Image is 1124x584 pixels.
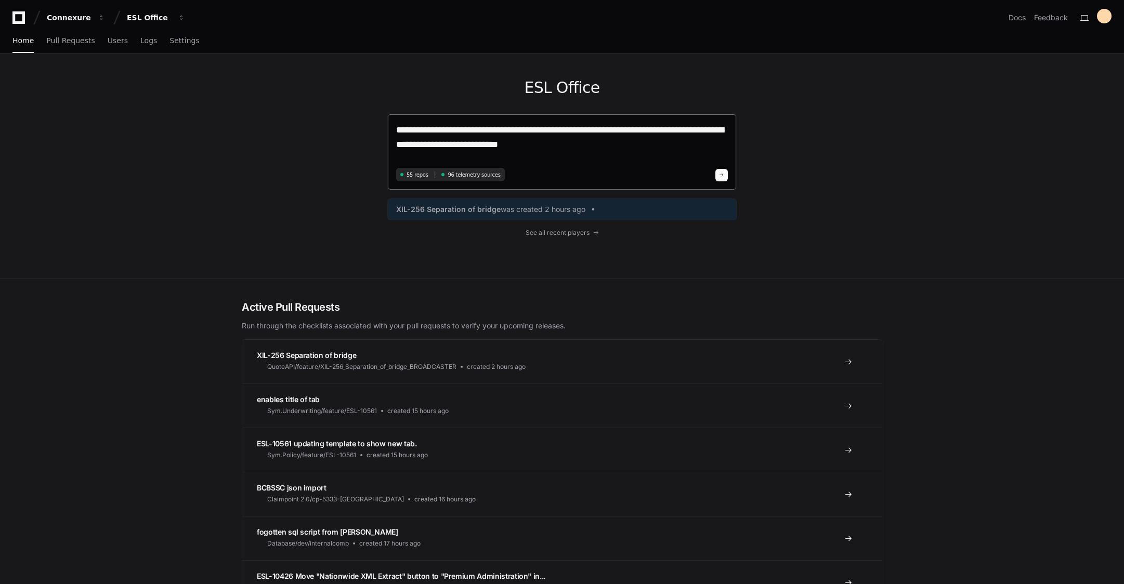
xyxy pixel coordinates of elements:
span: enables title of tab [257,395,320,404]
button: Feedback [1034,12,1068,23]
a: BCBSSC json importClaimpoint 2.0/cp-5333-[GEOGRAPHIC_DATA]created 16 hours ago [242,472,882,516]
span: Sym.Underwriting/feature/ESL-10561 [267,407,377,415]
h2: Active Pull Requests [242,300,882,314]
a: XIL-256 Separation of bridgewas created 2 hours ago [396,204,728,215]
span: fogotten sql script from [PERSON_NAME] [257,527,398,536]
span: created 16 hours ago [414,495,476,503]
span: Settings [169,37,199,44]
span: XIL-256 Separation of bridge [257,351,356,360]
span: created 17 hours ago [359,539,421,548]
div: ESL Office [127,12,172,23]
a: Users [108,29,128,53]
a: Pull Requests [46,29,95,53]
a: See all recent players [387,229,737,237]
span: created 2 hours ago [467,363,526,371]
span: Pull Requests [46,37,95,44]
button: Connexure [43,8,109,27]
button: ESL Office [123,8,189,27]
a: Settings [169,29,199,53]
span: Claimpoint 2.0/cp-5333-[GEOGRAPHIC_DATA] [267,495,404,503]
a: enables title of tabSym.Underwriting/feature/ESL-10561created 15 hours ago [242,383,882,428]
span: XIL-256 Separation of bridge [396,204,501,215]
span: See all recent players [526,229,590,237]
a: ESL-10561 updating template to show new tab.Sym.Policy/feature/ESL-10561created 15 hours ago [242,428,882,472]
span: was created 2 hours ago [501,204,585,215]
span: 96 telemetry sources [448,171,500,179]
span: ESL-10561 updating template to show new tab. [257,439,417,448]
span: created 15 hours ago [367,451,428,459]
span: ESL-10426 Move "Nationwide XML Extract" button to "Premium Administration" in... [257,572,545,580]
h1: ESL Office [387,78,737,97]
span: Sym.Policy/feature/ESL-10561 [267,451,356,459]
a: Home [12,29,34,53]
a: fogotten sql script from [PERSON_NAME]Database/dev/internalcompcreated 17 hours ago [242,516,882,560]
p: Run through the checklists associated with your pull requests to verify your upcoming releases. [242,321,882,331]
span: 55 repos [407,171,428,179]
span: created 15 hours ago [387,407,449,415]
span: Logs [140,37,157,44]
span: BCBSSC json import [257,483,326,492]
span: Database/dev/internalcomp [267,539,349,548]
span: Home [12,37,34,44]
a: XIL-256 Separation of bridgeQuoteAPI/feature/XIL-256_Separation_of_bridge_BROADCASTERcreated 2 ho... [242,340,882,383]
span: Users [108,37,128,44]
span: QuoteAPI/feature/XIL-256_Separation_of_bridge_BROADCASTER [267,363,456,371]
a: Logs [140,29,157,53]
div: Connexure [47,12,92,23]
a: Docs [1009,12,1026,23]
